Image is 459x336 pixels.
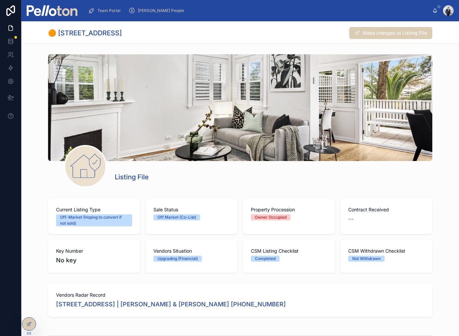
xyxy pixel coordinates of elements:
button: Make changes to Listing File [349,27,432,39]
span: Contract Received [348,206,424,213]
div: Off-Market (Hoping to convert if not sold) [60,214,128,226]
span: CSM Withdrawn Checklist [348,248,424,254]
span: [PERSON_NAME] People [138,8,184,13]
span: Team Portal [97,8,120,13]
div: Not Withdrawn [352,256,381,262]
h1: Listing File [115,172,149,182]
span: Current Listing Type [56,206,132,213]
span: Vendors Radar Record [56,292,424,298]
img: App logo [27,5,77,16]
div: scrollable content [83,3,432,18]
span: -- [348,214,354,224]
span: Vendors Situation [153,248,229,254]
div: Owner Occupied [255,214,287,220]
span: CSM Listing Checklist [251,248,327,254]
a: Team Portal [86,5,125,17]
a: [PERSON_NAME] People [126,5,189,17]
div: Completed [255,256,276,262]
span: Key Number [56,248,132,254]
div: Upgrading (Financial) [157,256,198,262]
span: Property Procession [251,206,327,213]
span: No key [56,256,132,265]
div: Off Market (Co-List) [157,214,196,220]
h1: 🟠 [STREET_ADDRESS] [48,28,122,38]
a: [STREET_ADDRESS] | [PERSON_NAME] & [PERSON_NAME] [PHONE_NUMBER] [56,300,286,309]
span: Sale Status [153,206,229,213]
